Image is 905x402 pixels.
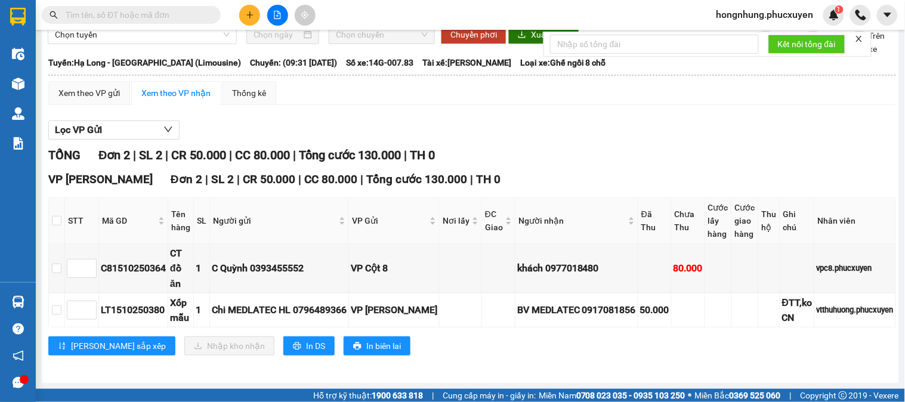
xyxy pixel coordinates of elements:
[732,198,759,244] th: Cước giao hàng
[194,198,210,244] th: SL
[705,198,732,244] th: Cước lấy hàng
[638,198,672,244] th: Đã Thu
[346,56,413,69] span: Số xe: 14G-007.83
[171,172,202,186] span: Đơn 2
[99,293,168,327] td: LT1510250380
[674,261,703,276] div: 80.000
[170,295,191,325] div: Xốp mẫu
[351,302,437,317] div: VP [PERSON_NAME]
[313,389,423,402] span: Hỗ trợ kỹ thuật:
[237,172,240,186] span: |
[855,35,863,43] span: close
[12,296,24,308] img: warehouse-icon
[361,172,364,186] span: |
[98,148,130,162] span: Đơn 2
[817,262,894,274] div: vpc8.phucxuyen
[301,11,309,19] span: aim
[855,10,866,20] img: phone-icon
[422,56,511,69] span: Tài xế: [PERSON_NAME]
[48,148,81,162] span: TỔNG
[139,148,162,162] span: SL 2
[205,172,208,186] span: |
[640,302,669,317] div: 50.000
[877,5,898,26] button: caret-down
[13,323,24,335] span: question-circle
[168,198,194,244] th: Tên hàng
[250,56,337,69] span: Chuyến: (09:31 [DATE])
[12,137,24,150] img: solution-icon
[48,172,153,186] span: VP [PERSON_NAME]
[531,28,570,41] span: Xuất Excel
[71,339,166,352] span: [PERSON_NAME] sắp xếp
[443,389,536,402] span: Cung cấp máy in - giấy in:
[171,148,226,162] span: CR 50.000
[184,336,274,355] button: downloadNhập kho nhận
[768,35,845,54] button: Kết nối tổng đài
[99,244,168,293] td: C81510250364
[232,86,266,100] div: Thống kê
[213,214,336,227] span: Người gửi
[48,58,241,67] b: Tuyến: Hạ Long - [GEOGRAPHIC_DATA] (Limousine)
[293,342,301,351] span: printer
[352,214,427,227] span: VP Gửi
[550,35,759,54] input: Nhập số tổng đài
[170,246,191,290] div: CT đồ ăn
[730,391,781,400] strong: 0369 525 060
[344,336,410,355] button: printerIn biên lai
[50,11,58,19] span: search
[839,391,847,400] span: copyright
[239,5,260,26] button: plus
[305,172,358,186] span: CC 80.000
[835,5,844,14] sup: 1
[299,172,302,186] span: |
[246,11,254,19] span: plus
[10,8,26,26] img: logo-vxr
[58,342,66,351] span: sort-ascending
[12,48,24,60] img: warehouse-icon
[349,244,440,293] td: VP Cột 8
[243,172,296,186] span: CR 50.000
[707,7,823,22] span: hongnhung.phucxuyen
[211,172,234,186] span: SL 2
[817,304,894,316] div: vtthuhuong.phucxuyen
[471,172,474,186] span: |
[299,148,401,162] span: Tổng cước 130.000
[837,5,841,14] span: 1
[695,389,781,402] span: Miền Bắc
[165,148,168,162] span: |
[778,38,836,51] span: Kết nối tổng đài
[12,107,24,120] img: warehouse-icon
[517,261,636,276] div: khách 0977018480
[372,391,423,400] strong: 1900 633 818
[58,86,120,100] div: Xem theo VP gửi
[196,261,208,276] div: 1
[780,198,815,244] th: Ghi chú
[65,198,99,244] th: STT
[306,339,325,352] span: In DS
[102,214,156,227] span: Mã GD
[273,11,282,19] span: file-add
[518,214,626,227] span: Người nhận
[212,302,347,317] div: Chi MEDLATEC HL 0796489366
[66,8,206,21] input: Tìm tên, số ĐT hoặc mã đơn
[864,29,893,55] span: Trên xe
[485,208,503,234] span: ĐC Giao
[790,389,792,402] span: |
[517,302,636,317] div: BV MEDLATEC 0917081856
[759,198,780,244] th: Thu hộ
[48,336,175,355] button: sort-ascending[PERSON_NAME] sắp xếp
[782,295,813,325] div: ĐTT,ko CN
[518,30,526,40] span: download
[366,339,401,352] span: In biên lai
[229,148,232,162] span: |
[443,214,470,227] span: Nơi lấy
[672,198,705,244] th: Chưa Thu
[882,10,893,20] span: caret-down
[815,198,896,244] th: Nhân viên
[254,28,302,41] input: Chọn ngày
[235,148,290,162] span: CC 80.000
[520,56,606,69] span: Loại xe: Ghế ngồi 8 chỗ
[12,78,24,90] img: warehouse-icon
[404,148,407,162] span: |
[410,148,435,162] span: TH 0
